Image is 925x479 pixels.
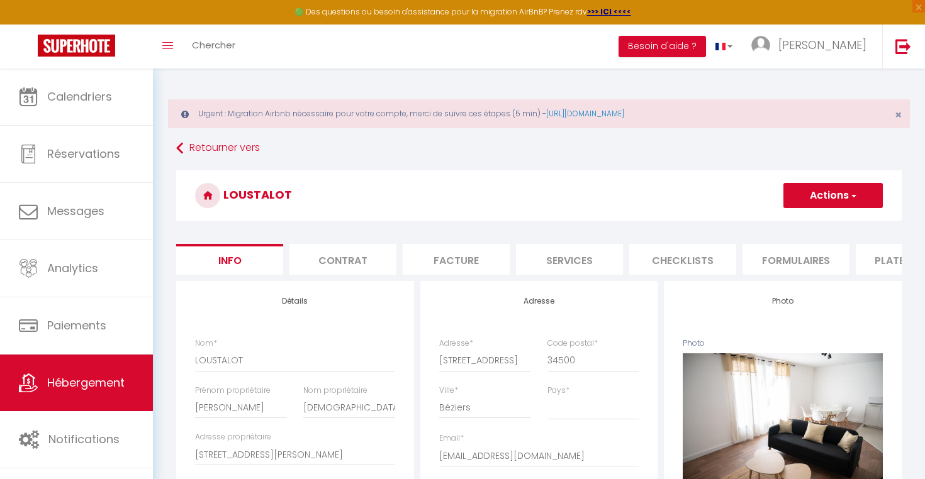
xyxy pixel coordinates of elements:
[439,338,473,350] label: Adresse
[48,431,120,447] span: Notifications
[195,385,271,397] label: Prénom propriétaire
[439,385,458,397] label: Ville
[47,260,98,276] span: Analytics
[547,338,598,350] label: Code postal
[47,146,120,162] span: Réservations
[303,385,367,397] label: Nom propriétaire
[168,99,910,128] div: Urgent : Migration Airbnb nécessaire pour votre compte, merci de suivre ces étapes (5 min) -
[176,244,283,275] li: Info
[547,385,569,397] label: Pays
[619,36,706,57] button: Besoin d'aide ?
[176,170,902,221] h3: LOUSTALOT
[47,317,106,333] span: Paiements
[47,89,112,104] span: Calendriers
[439,297,639,306] h4: Adresse
[195,297,395,306] h4: Détails
[895,38,911,54] img: logout
[38,35,115,57] img: Super Booking
[47,375,125,390] span: Hébergement
[403,244,510,275] li: Facture
[683,338,705,350] label: Photo
[683,297,883,306] h4: Photo
[587,6,631,17] a: >>> ICI <<<<
[176,137,902,160] a: Retourner vers
[783,183,883,208] button: Actions
[47,203,104,219] span: Messages
[439,432,464,444] label: Email
[195,338,217,350] label: Nom
[751,36,770,55] img: ...
[895,107,902,123] span: ×
[192,38,235,52] span: Chercher
[895,109,902,121] button: Close
[516,244,623,275] li: Services
[546,108,624,119] a: [URL][DOMAIN_NAME]
[289,244,396,275] li: Contrat
[742,25,882,69] a: ... [PERSON_NAME]
[195,431,271,443] label: Adresse propriétaire
[778,37,866,53] span: [PERSON_NAME]
[629,244,736,275] li: Checklists
[743,244,849,275] li: Formulaires
[182,25,245,69] a: Chercher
